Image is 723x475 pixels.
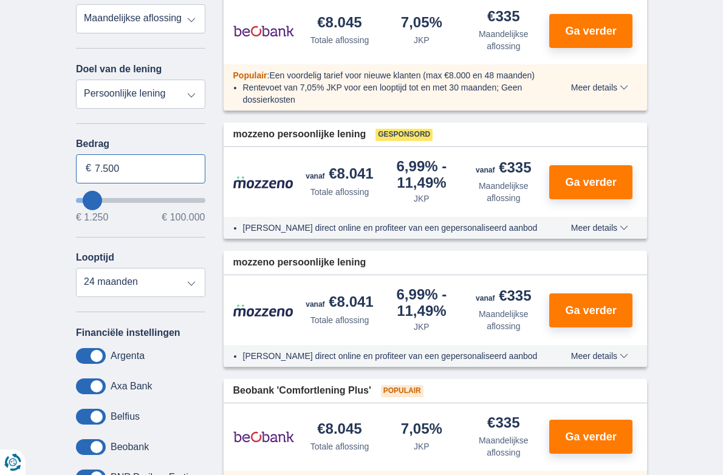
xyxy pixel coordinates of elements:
[76,198,205,203] input: wantToBorrow
[566,431,617,442] span: Ga verder
[467,28,540,52] div: Maandelijkse aflossing
[549,293,632,327] button: Ga verder
[310,440,369,453] div: Totale aflossing
[414,34,430,46] div: JKP
[76,64,162,75] label: Doel van de lening
[233,70,267,80] span: Populair
[401,422,442,438] div: 7,05%
[385,159,457,190] div: 6,99%
[566,26,617,36] span: Ga verder
[571,83,628,92] span: Meer details
[233,256,366,270] span: mozzeno persoonlijke lening
[233,16,294,46] img: product.pl.alt Beobank
[401,15,442,32] div: 7,05%
[310,186,369,198] div: Totale aflossing
[317,422,361,438] div: €8.045
[76,252,114,263] label: Looptijd
[566,177,617,188] span: Ga verder
[414,321,430,333] div: JKP
[310,34,369,46] div: Totale aflossing
[111,381,152,392] label: Axa Bank
[111,350,145,361] label: Argenta
[86,162,91,176] span: €
[467,180,540,204] div: Maandelijkse aflossing
[233,176,294,189] img: product.pl.alt Mozzeno
[76,327,180,338] label: Financiële instellingen
[310,314,369,326] div: Totale aflossing
[111,442,149,453] label: Beobank
[233,304,294,317] img: product.pl.alt Mozzeno
[414,440,430,453] div: JKP
[566,305,617,316] span: Ga verder
[487,415,519,432] div: €335
[317,15,361,32] div: €8.045
[243,350,545,362] li: [PERSON_NAME] direct online en profiteer van een gepersonaliseerd aanbod
[111,411,140,422] label: Belfius
[562,223,637,233] button: Meer details
[414,193,430,205] div: JKP
[76,213,108,222] span: € 1.250
[385,287,457,318] div: 6,99%
[162,213,205,222] span: € 100.000
[562,83,637,92] button: Meer details
[549,14,632,48] button: Ga verder
[243,222,545,234] li: [PERSON_NAME] direct online en profiteer van een gepersonaliseerd aanbod
[487,9,519,26] div: €335
[571,224,628,232] span: Meer details
[549,420,632,454] button: Ga verder
[467,434,540,459] div: Maandelijkse aflossing
[476,289,531,306] div: €335
[269,70,535,80] span: Een voordelig tarief voor nieuwe klanten (max €8.000 en 48 maanden)
[549,165,632,199] button: Ga verder
[224,69,555,81] div: :
[233,384,371,398] span: Beobank 'Comfortlening Plus'
[233,128,366,142] span: mozzeno persoonlijke lening
[381,385,423,397] span: Populair
[476,160,531,177] div: €335
[375,129,433,141] span: Gesponsord
[562,351,637,361] button: Meer details
[76,138,205,149] label: Bedrag
[233,422,294,452] img: product.pl.alt Beobank
[306,295,373,312] div: €8.041
[571,352,628,360] span: Meer details
[243,81,545,106] li: Rentevoet van 7,05% JKP voor een looptijd tot en met 30 maanden; Geen dossierkosten
[467,308,540,332] div: Maandelijkse aflossing
[306,166,373,183] div: €8.041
